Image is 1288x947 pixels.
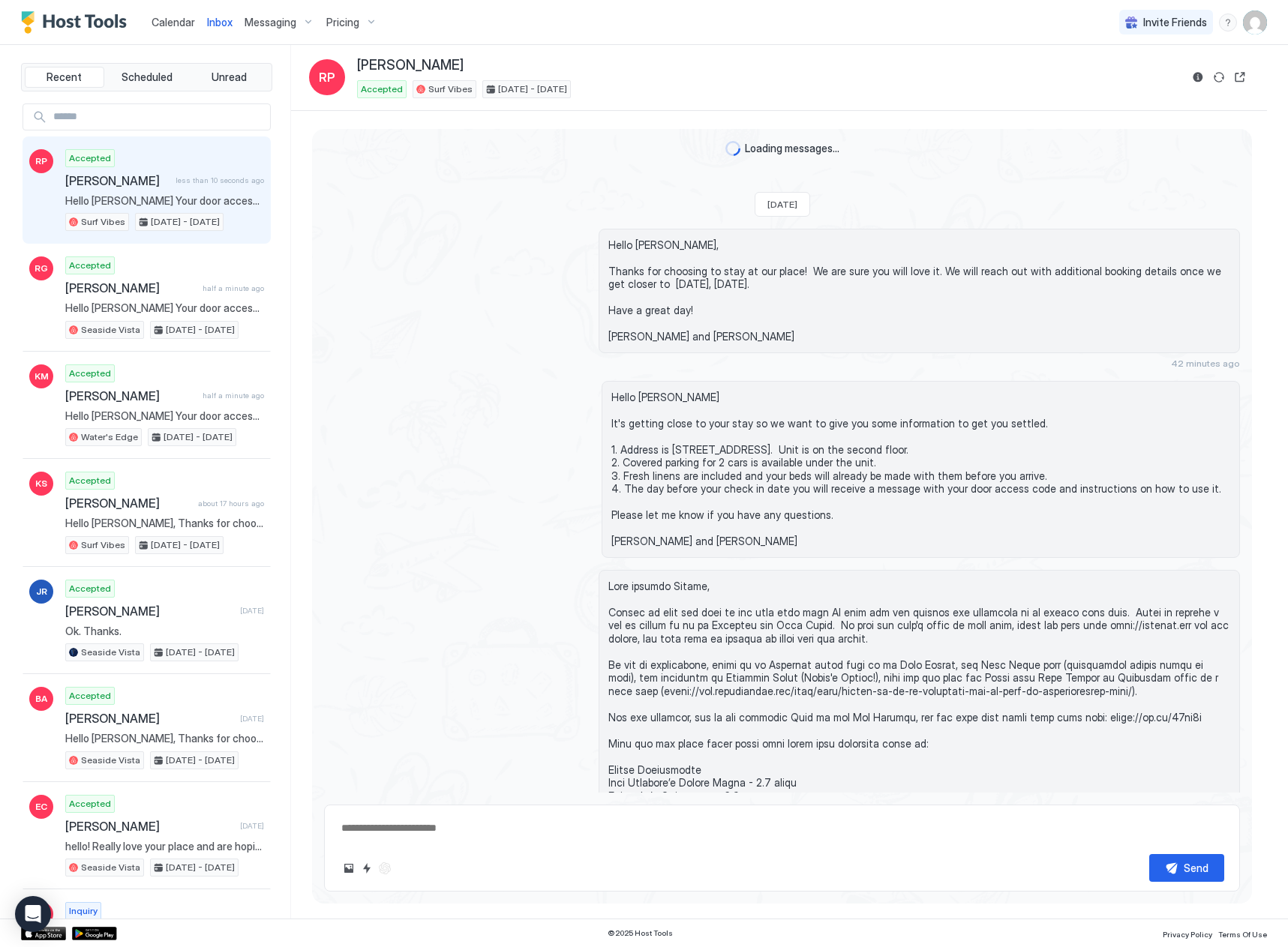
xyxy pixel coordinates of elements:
[166,754,235,767] span: [DATE] - [DATE]
[65,173,170,188] span: [PERSON_NAME]
[240,714,264,724] span: [DATE]
[81,646,140,659] span: Seaside Vista
[203,283,264,293] span: half a minute ago
[152,14,195,30] a: Calendar
[767,199,797,210] span: [DATE]
[498,82,567,96] span: [DATE] - [DATE]
[319,68,335,86] span: RP
[81,538,125,552] span: Surf Vibes
[21,927,66,940] a: App Store
[151,538,220,552] span: [DATE] - [DATE]
[203,391,264,400] span: half a minute ago
[1171,358,1240,369] span: 42 minutes ago
[47,104,270,130] input: Input Field
[69,797,111,811] span: Accepted
[81,861,140,874] span: Seaside Vista
[35,477,47,490] span: KS
[361,82,403,96] span: Accepted
[69,689,111,703] span: Accepted
[326,16,359,29] span: Pricing
[65,819,234,834] span: [PERSON_NAME]
[608,928,673,938] span: © 2025 Host Tools
[428,82,473,96] span: Surf Vibes
[207,16,233,28] span: Inbox
[1218,930,1267,939] span: Terms Of Use
[36,585,47,598] span: JR
[65,840,264,853] span: hello! Really love your place and are hoping to book it- is there 2 parking spots available? we h...
[1243,10,1267,34] div: User profile
[72,927,117,940] a: Google Play Store
[65,301,264,315] span: Hello [PERSON_NAME] Your door access code is the same as the last 6 digits of your phone number: ...
[69,904,98,918] span: Inquiry
[35,800,47,814] span: EC
[35,154,47,168] span: RP
[189,67,269,88] button: Unread
[166,323,235,337] span: [DATE] - [DATE]
[65,388,197,403] span: [PERSON_NAME]
[81,754,140,767] span: Seaside Vista
[212,70,247,84] span: Unread
[107,67,187,88] button: Scheduled
[611,391,1230,548] span: Hello [PERSON_NAME] It's getting close to your stay so we want to give you some information to ge...
[69,259,111,272] span: Accepted
[240,606,264,616] span: [DATE]
[47,70,82,84] span: Recent
[65,711,234,726] span: [PERSON_NAME]
[1143,16,1207,29] span: Invite Friends
[166,646,235,659] span: [DATE] - [DATE]
[69,151,111,165] span: Accepted
[1163,930,1212,939] span: Privacy Policy
[245,16,296,29] span: Messaging
[15,896,51,932] div: Open Intercom Messenger
[207,14,233,30] a: Inbox
[65,194,264,208] span: Hello [PERSON_NAME] Your door access code is the same as the last 6 digits of your phone number: ...
[69,474,111,487] span: Accepted
[1184,860,1208,876] div: Send
[1218,925,1267,941] a: Terms Of Use
[166,861,235,874] span: [DATE] - [DATE]
[1219,13,1237,31] div: menu
[25,67,104,88] button: Recent
[81,215,125,229] span: Surf Vibes
[65,496,192,511] span: [PERSON_NAME]
[69,582,111,595] span: Accepted
[122,70,173,84] span: Scheduled
[35,370,49,383] span: KM
[81,323,140,337] span: Seaside Vista
[357,57,464,74] span: [PERSON_NAME]
[65,732,264,745] span: Hello [PERSON_NAME], Thanks for choosing to stay at our place! We are sure you will love it. We w...
[81,430,138,444] span: Water's Edge
[65,517,264,530] span: Hello [PERSON_NAME], Thanks for choosing to stay at our place! We are sure you will love it. We w...
[608,238,1230,343] span: Hello [PERSON_NAME], Thanks for choosing to stay at our place! We are sure you will love it. We w...
[151,215,220,229] span: [DATE] - [DATE]
[69,367,111,380] span: Accepted
[1231,68,1249,86] button: Open reservation
[240,821,264,831] span: [DATE]
[65,625,264,638] span: Ok. Thanks.
[21,63,272,91] div: tab-group
[35,692,47,706] span: BA
[152,16,195,28] span: Calendar
[21,11,134,34] a: Host Tools Logo
[198,499,264,508] span: about 17 hours ago
[725,141,740,156] div: loading
[35,262,48,275] span: RG
[65,280,197,295] span: [PERSON_NAME]
[340,859,358,877] button: Upload image
[176,175,264,185] span: less than 10 seconds ago
[1210,68,1228,86] button: Sync reservation
[1163,925,1212,941] a: Privacy Policy
[745,142,839,155] span: Loading messages...
[65,409,264,423] span: Hello [PERSON_NAME] Your door access code is the same as the last 6 digits of your phone number: ...
[358,859,376,877] button: Quick reply
[164,430,233,444] span: [DATE] - [DATE]
[1149,854,1224,882] button: Send
[1189,68,1207,86] button: Reservation information
[65,604,234,619] span: [PERSON_NAME]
